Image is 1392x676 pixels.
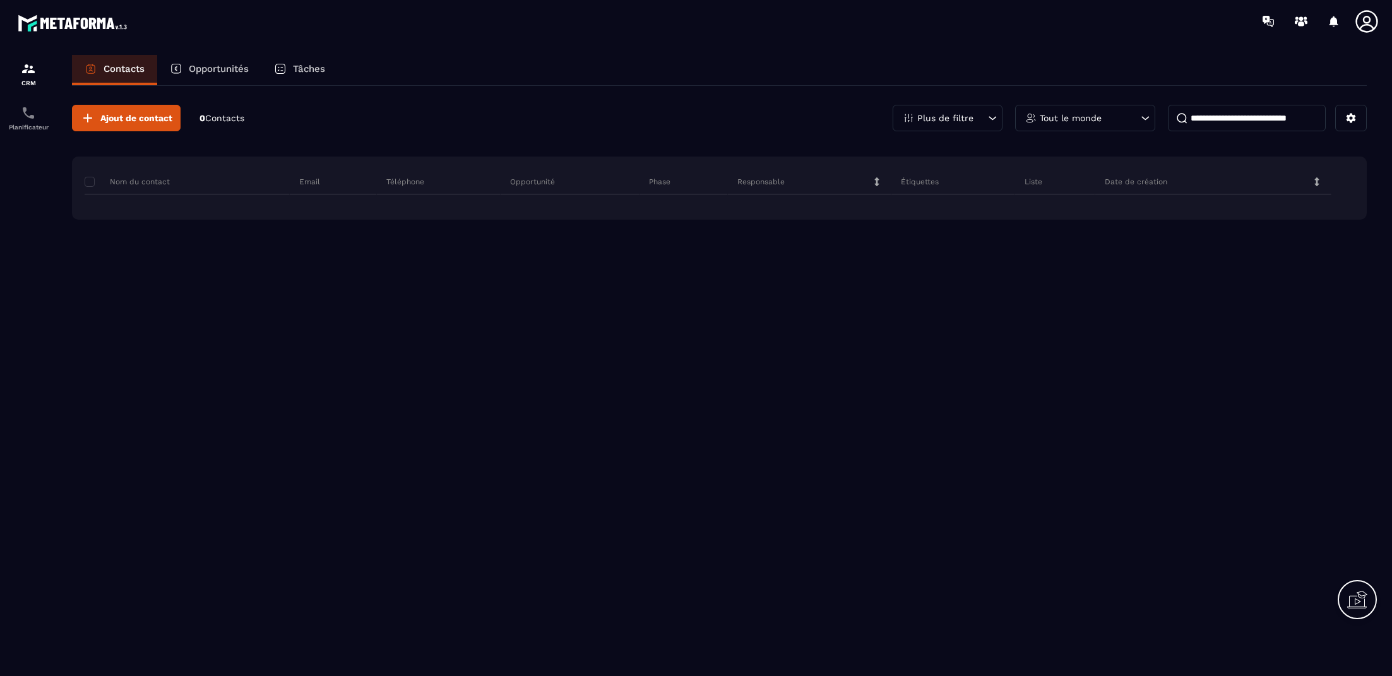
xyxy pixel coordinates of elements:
[3,96,54,140] a: schedulerschedulerPlanificateur
[901,177,939,187] p: Étiquettes
[649,177,670,187] p: Phase
[1025,177,1042,187] p: Liste
[21,105,36,121] img: scheduler
[510,177,555,187] p: Opportunité
[386,177,424,187] p: Téléphone
[917,114,973,122] p: Plus de filtre
[85,177,170,187] p: Nom du contact
[205,113,244,123] span: Contacts
[18,11,131,35] img: logo
[3,52,54,96] a: formationformationCRM
[737,177,785,187] p: Responsable
[100,112,172,124] span: Ajout de contact
[72,55,157,85] a: Contacts
[299,177,320,187] p: Email
[104,63,145,74] p: Contacts
[1040,114,1102,122] p: Tout le monde
[157,55,261,85] a: Opportunités
[3,80,54,86] p: CRM
[199,112,244,124] p: 0
[261,55,338,85] a: Tâches
[293,63,325,74] p: Tâches
[3,124,54,131] p: Planificateur
[189,63,249,74] p: Opportunités
[72,105,181,131] button: Ajout de contact
[1105,177,1167,187] p: Date de création
[21,61,36,76] img: formation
